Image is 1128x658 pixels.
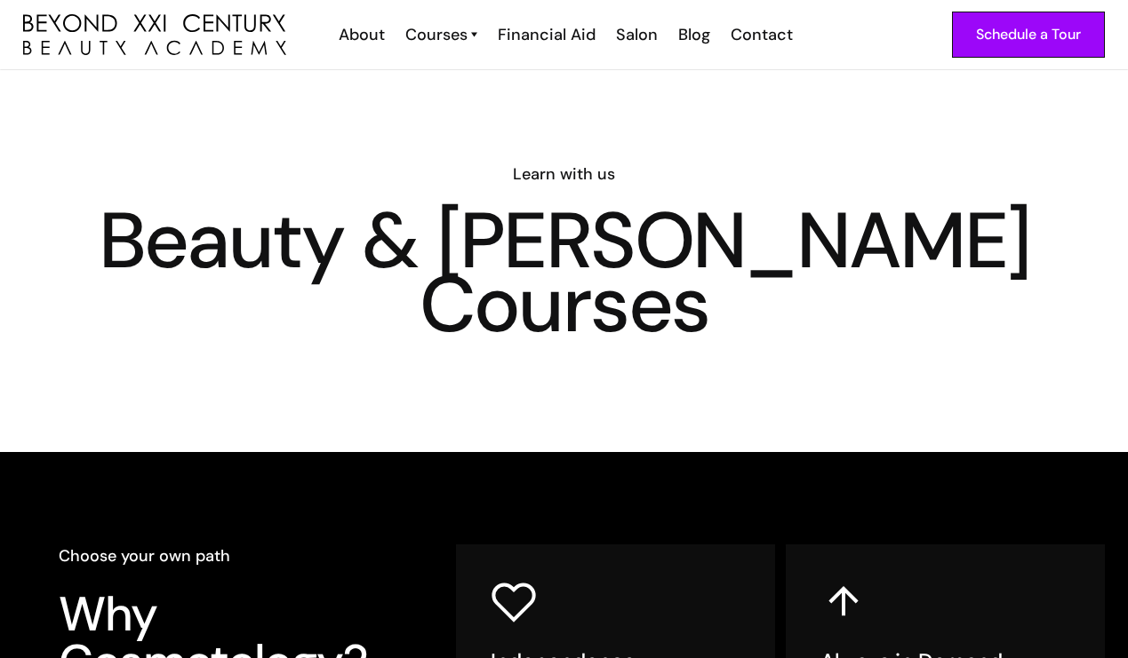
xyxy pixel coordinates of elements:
[820,579,867,625] img: up arrow
[667,23,719,46] a: Blog
[405,23,477,46] a: Courses
[604,23,667,46] a: Salon
[719,23,802,46] a: Contact
[59,544,405,567] h6: Choose your own path
[486,23,604,46] a: Financial Aid
[23,14,286,56] a: home
[976,23,1081,46] div: Schedule a Tour
[731,23,793,46] div: Contact
[327,23,394,46] a: About
[498,23,596,46] div: Financial Aid
[23,14,286,56] img: beyond 21st century beauty academy logo
[23,209,1105,337] h1: Beauty & [PERSON_NAME] Courses
[405,23,468,46] div: Courses
[952,12,1105,58] a: Schedule a Tour
[23,163,1105,186] h6: Learn with us
[678,23,710,46] div: Blog
[616,23,658,46] div: Salon
[339,23,385,46] div: About
[491,579,537,625] img: heart icon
